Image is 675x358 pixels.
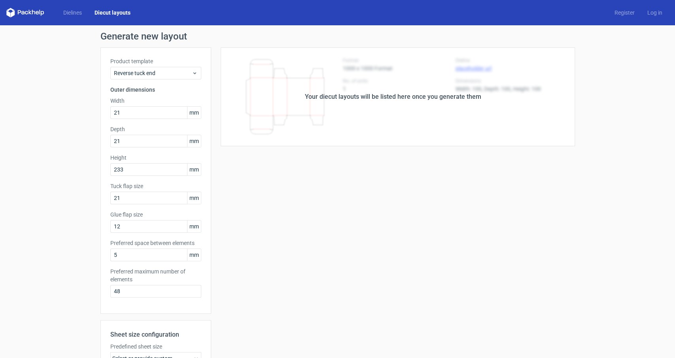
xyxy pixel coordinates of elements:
label: Glue flap size [110,211,201,219]
label: Depth [110,125,201,133]
h1: Generate new layout [100,32,575,41]
h2: Sheet size configuration [110,330,201,339]
label: Product template [110,57,201,65]
span: mm [187,220,201,232]
span: mm [187,164,201,175]
label: Preferred maximum number of elements [110,268,201,283]
span: mm [187,107,201,119]
span: mm [187,135,201,147]
a: Diecut layouts [88,9,137,17]
label: Height [110,154,201,162]
h3: Outer dimensions [110,86,201,94]
a: Register [608,9,641,17]
span: Reverse tuck end [114,69,192,77]
span: mm [187,249,201,261]
a: Log in [641,9,669,17]
label: Width [110,97,201,105]
label: Preferred space between elements [110,239,201,247]
div: Your diecut layouts will be listed here once you generate them [305,92,481,102]
span: mm [187,192,201,204]
a: Dielines [57,9,88,17]
label: Predefined sheet size [110,343,201,350]
label: Tuck flap size [110,182,201,190]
